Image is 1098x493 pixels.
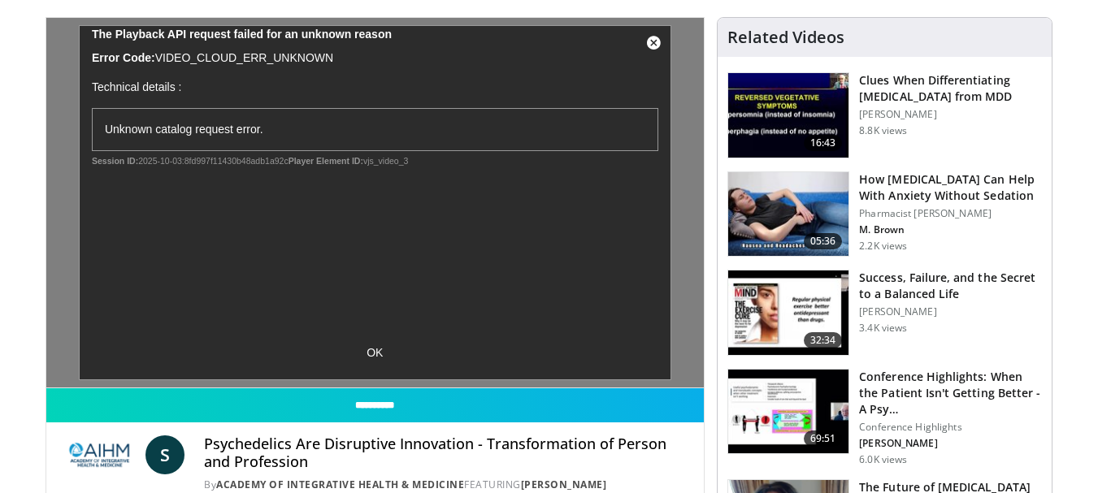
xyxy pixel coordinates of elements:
[859,421,1042,434] p: Conference Highlights
[804,233,843,249] span: 05:36
[204,478,691,492] div: By FEATURING
[728,270,848,355] img: 7307c1c9-cd96-462b-8187-bd7a74dc6cb1.150x105_q85_crop-smart_upscale.jpg
[859,124,907,137] p: 8.8K views
[859,108,1042,121] p: [PERSON_NAME]
[521,478,607,491] a: [PERSON_NAME]
[204,435,691,470] h4: Psychedelics Are Disruptive Innovation - Transformation of Person and Profession
[59,435,140,474] img: Academy of Integrative Health & Medicine
[727,72,1042,158] a: 16:43 Clues When Differentiating [MEDICAL_DATA] from MDD [PERSON_NAME] 8.8K views
[859,207,1042,220] p: Pharmacist [PERSON_NAME]
[727,171,1042,257] a: 05:36 How [MEDICAL_DATA] Can Help With Anxiety Without Sedation Pharmacist [PERSON_NAME] M. Brown...
[859,72,1042,105] h3: Clues When Differentiating [MEDICAL_DATA] from MDD
[859,223,1042,236] p: M. Brown
[46,18,705,388] video-js: Video Player
[145,435,184,474] a: S
[728,73,848,158] img: a6520382-d332-4ed3-9891-ee688fa49237.150x105_q85_crop-smart_upscale.jpg
[727,270,1042,356] a: 32:34 Success, Failure, and the Secret to a Balanced Life [PERSON_NAME] 3.4K views
[859,453,907,466] p: 6.0K views
[804,430,843,447] span: 69:51
[859,305,1042,318] p: [PERSON_NAME]
[859,240,907,253] p: 2.2K views
[859,322,907,335] p: 3.4K views
[859,171,1042,204] h3: How [MEDICAL_DATA] Can Help With Anxiety Without Sedation
[216,478,464,491] a: Academy of Integrative Health & Medicine
[859,270,1042,302] h3: Success, Failure, and the Secret to a Balanced Life
[859,369,1042,417] h3: Conference Highlights: When the Patient Isn't Getting Better - A Psy…
[727,369,1042,466] a: 69:51 Conference Highlights: When the Patient Isn't Getting Better - A Psy… Conference Highlights...
[727,28,844,47] h4: Related Videos
[804,332,843,348] span: 32:34
[728,370,848,454] img: 4362ec9e-0993-4580-bfd4-8e18d57e1d49.150x105_q85_crop-smart_upscale.jpg
[728,172,848,257] img: 7bfe4765-2bdb-4a7e-8d24-83e30517bd33.150x105_q85_crop-smart_upscale.jpg
[859,437,1042,450] p: [PERSON_NAME]
[804,135,843,151] span: 16:43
